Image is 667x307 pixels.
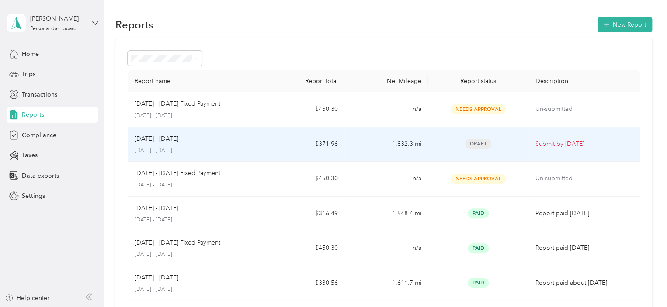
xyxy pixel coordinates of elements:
[535,209,633,218] p: Report paid [DATE]
[22,110,44,119] span: Reports
[598,17,652,32] button: New Report
[135,204,178,213] p: [DATE] - [DATE]
[22,171,59,180] span: Data exports
[22,131,56,140] span: Compliance
[261,92,344,127] td: $450.30
[22,191,45,200] span: Settings
[5,293,49,303] button: Help center
[468,243,489,253] span: Paid
[535,243,633,253] p: Report paid [DATE]
[135,169,220,178] p: [DATE] - [DATE] Fixed Payment
[30,26,77,31] div: Personal dashboard
[135,286,254,293] p: [DATE] - [DATE]
[535,104,633,114] p: Un-submitted
[135,216,254,224] p: [DATE] - [DATE]
[135,238,220,248] p: [DATE] - [DATE] Fixed Payment
[261,162,344,197] td: $450.30
[344,70,428,92] th: Net Mileage
[344,92,428,127] td: n/a
[535,174,633,183] p: Un-submitted
[451,104,506,114] span: Needs Approval
[261,70,344,92] th: Report total
[468,278,489,288] span: Paid
[435,77,521,85] div: Report status
[261,197,344,231] td: $316.49
[135,112,254,120] p: [DATE] - [DATE]
[115,20,153,29] h1: Reports
[344,266,428,301] td: 1,611.7 mi
[22,69,35,79] span: Trips
[261,231,344,266] td: $450.30
[535,278,633,288] p: Report paid about [DATE]
[465,139,491,149] span: Draft
[30,14,85,23] div: [PERSON_NAME]
[22,49,39,59] span: Home
[22,151,38,160] span: Taxes
[135,273,178,283] p: [DATE] - [DATE]
[135,134,178,144] p: [DATE] - [DATE]
[468,208,489,218] span: Paid
[535,139,633,149] p: Submit by [DATE]
[135,99,220,109] p: [DATE] - [DATE] Fixed Payment
[618,258,667,307] iframe: Everlance-gr Chat Button Frame
[22,90,57,99] span: Transactions
[128,70,261,92] th: Report name
[135,147,254,155] p: [DATE] - [DATE]
[451,174,506,184] span: Needs Approval
[344,197,428,231] td: 1,548.4 mi
[344,231,428,266] td: n/a
[344,127,428,162] td: 1,832.3 mi
[261,266,344,301] td: $330.56
[344,162,428,197] td: n/a
[261,127,344,162] td: $371.96
[135,251,254,259] p: [DATE] - [DATE]
[528,70,640,92] th: Description
[135,181,254,189] p: [DATE] - [DATE]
